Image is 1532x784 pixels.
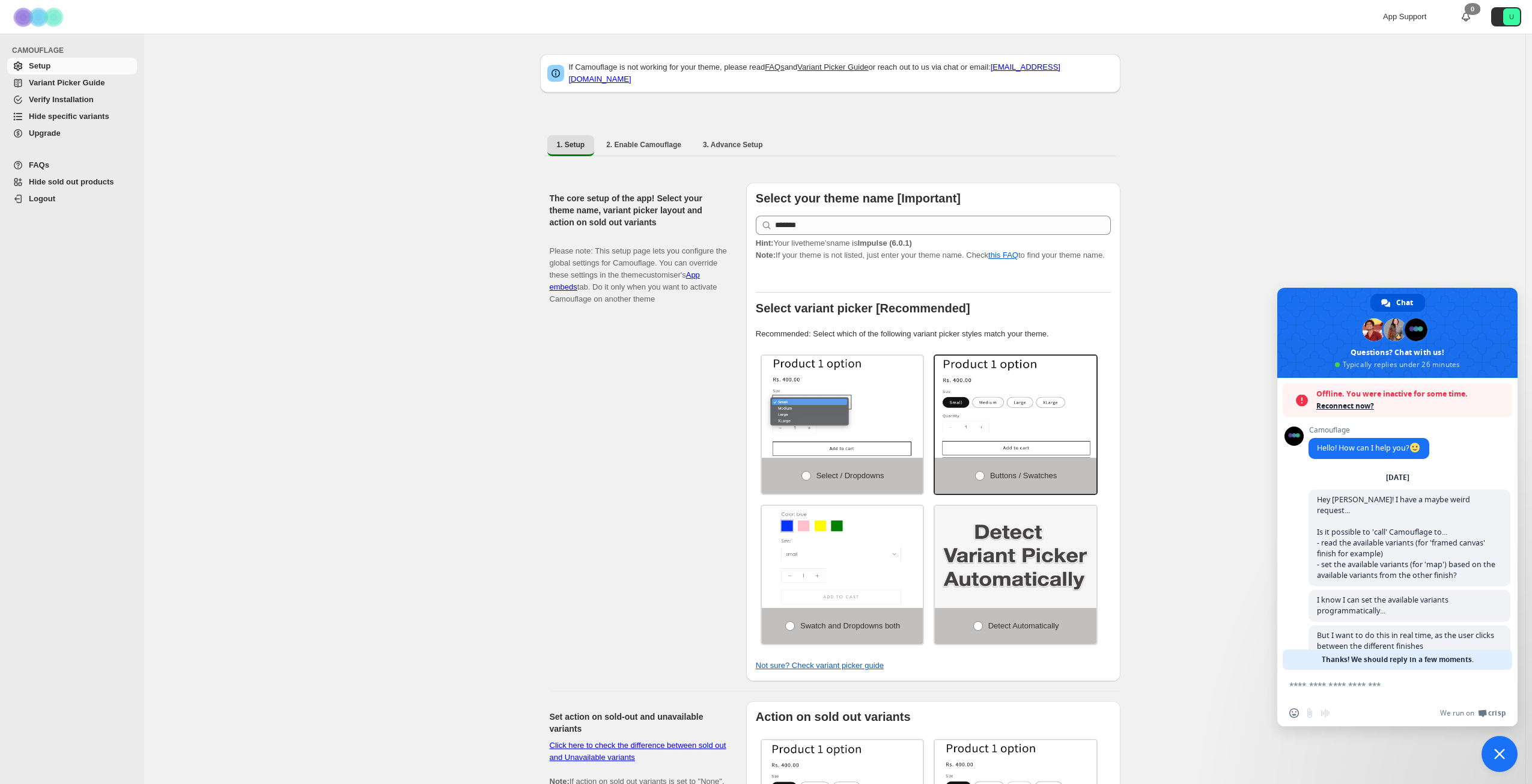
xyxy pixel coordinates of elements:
img: Swatch and Dropdowns both [762,506,923,608]
a: Setup [7,58,137,74]
b: Select variant picker [Recommended] [756,302,970,315]
span: Buttons / Swatches [990,471,1057,480]
p: Please note: This setup page lets you configure the global settings for Camouflage. You can overr... [550,233,727,305]
a: Logout [7,190,137,207]
span: Avatar with initials U [1503,8,1520,25]
div: Close chat [1482,736,1518,772]
img: Select / Dropdowns [762,356,923,458]
span: Verify Installation [29,95,94,104]
span: Crisp [1488,708,1506,718]
strong: Note: [756,251,776,260]
a: We run onCrisp [1440,708,1506,718]
b: Select your theme name [Important] [756,192,961,205]
a: Upgrade [7,125,137,142]
strong: Hint: [756,239,774,248]
h2: Set action on sold-out and unavailable variants [550,711,727,735]
a: FAQs [765,62,785,71]
a: Not sure? Check variant picker guide [756,661,884,670]
textarea: Compose your message... [1289,680,1479,691]
span: Chat [1396,294,1413,312]
span: FAQs [29,160,49,169]
span: Hey [PERSON_NAME]! I have a maybe weird request... Is it possible to 'call' Camouflage to... - re... [1317,494,1495,580]
span: Hide specific variants [29,112,109,121]
span: Logout [29,194,55,203]
img: Buttons / Swatches [935,356,1096,458]
a: Variant Picker Guide [797,62,868,71]
span: Your live theme's name is [756,239,912,248]
a: FAQs [7,157,137,174]
span: Variant Picker Guide [29,78,105,87]
span: Hide sold out products [29,177,114,186]
a: Variant Picker Guide [7,74,137,91]
b: Action on sold out variants [756,710,911,723]
span: Select / Dropdowns [816,471,884,480]
div: 0 [1465,3,1480,15]
a: Hide specific variants [7,108,137,125]
span: App Support [1383,12,1426,21]
span: 1. Setup [557,140,585,150]
span: Setup [29,61,50,70]
span: Upgrade [29,129,61,138]
span: I know I can set the available variants programmatically... [1317,595,1448,616]
img: Detect Automatically [935,506,1096,608]
a: Hide sold out products [7,174,137,190]
a: Click here to check the difference between sold out and Unavailable variants [550,741,726,762]
span: Offline. You were inactive for some time. [1316,388,1506,400]
h2: The core setup of the app! Select your theme name, variant picker layout and action on sold out v... [550,192,727,228]
span: Reconnect now? [1316,400,1506,412]
div: Chat [1370,294,1425,312]
img: Camouflage [10,1,70,34]
a: Verify Installation [7,91,137,108]
span: Hello! How can I help you? [1317,443,1421,453]
div: [DATE] [1386,474,1409,481]
span: We run on [1440,708,1474,718]
p: If your theme is not listed, just enter your theme name. Check to find your theme name. [756,237,1111,261]
p: Recommended: Select which of the following variant picker styles match your theme. [756,328,1111,340]
button: Avatar with initials U [1491,7,1521,26]
span: Swatch and Dropdowns both [800,621,900,630]
span: 3. Advance Setup [703,140,763,150]
a: 0 [1460,11,1472,23]
span: 2. Enable Camouflage [606,140,681,150]
span: Thanks! We should reply in a few moments. [1322,649,1474,670]
span: Detect Automatically [988,621,1059,630]
strong: Impulse (6.0.1) [857,239,911,248]
span: Insert an emoji [1289,708,1299,718]
span: CAMOUFLAGE [12,46,138,55]
a: this FAQ [988,251,1018,260]
span: Camouflage [1309,426,1429,434]
span: But I want to do this in real time, as the user clicks between the different finishes [1317,630,1494,651]
text: U [1509,13,1514,20]
p: If Camouflage is not working for your theme, please read and or reach out to us via chat or email: [569,61,1113,85]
